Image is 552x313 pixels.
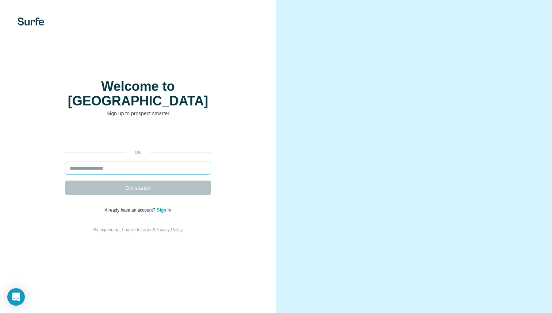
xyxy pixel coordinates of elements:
img: Surfe's logo [18,18,44,26]
h1: Welcome to [GEOGRAPHIC_DATA] [65,79,211,108]
a: Terms [141,227,153,232]
a: Sign in [157,208,171,213]
span: Already have an account? [105,208,157,213]
p: or [126,149,150,156]
iframe: Dialogové okno přihlášení přes Google [402,7,545,107]
div: Přihlášení přes Google. Otevře se na nové kartě [65,128,211,144]
span: By signing up, I agree to & [93,227,183,232]
p: Sign up to prospect smarter [65,110,211,117]
div: Open Intercom Messenger [7,288,25,306]
iframe: Tlačítko Přihlášení přes Google [61,128,215,144]
a: Privacy Policy [156,227,183,232]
